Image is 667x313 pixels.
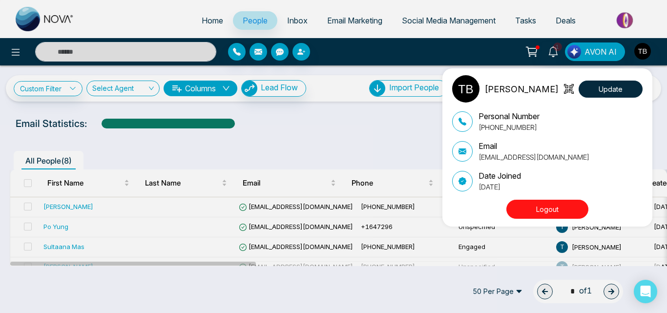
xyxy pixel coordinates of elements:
p: [PHONE_NUMBER] [479,122,540,132]
button: Logout [506,200,588,219]
p: Email [479,140,589,152]
p: [DATE] [479,182,521,192]
div: Open Intercom Messenger [634,280,657,303]
p: Date Joined [479,170,521,182]
p: [EMAIL_ADDRESS][DOMAIN_NAME] [479,152,589,162]
button: Update [579,81,643,98]
p: Personal Number [479,110,540,122]
p: [PERSON_NAME] [484,83,559,96]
